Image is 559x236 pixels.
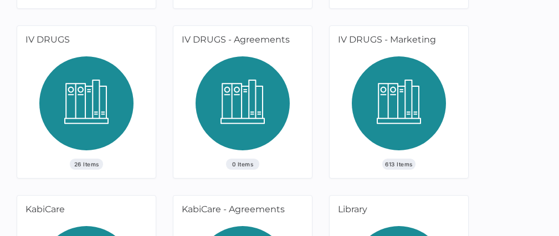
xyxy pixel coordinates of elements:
span: 613 Items [382,159,416,170]
div: IV DRUGS - Marketing [330,26,464,56]
img: library_icon.d60aa8ac.svg [352,56,446,159]
span: 26 Items [70,159,103,170]
a: IV DRUGS - Agreements0 Items [173,26,312,178]
div: IV DRUGS - Agreements [173,26,308,56]
img: library_icon.d60aa8ac.svg [196,56,290,159]
div: KabiCare [17,196,152,226]
div: Library [330,196,464,226]
div: IV DRUGS [17,26,152,56]
a: IV DRUGS - Marketing613 Items [330,26,468,178]
img: library_icon.d60aa8ac.svg [39,56,134,159]
a: IV DRUGS26 Items [17,26,156,178]
span: 0 Items [226,159,259,170]
div: KabiCare - Agreements [173,196,308,226]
